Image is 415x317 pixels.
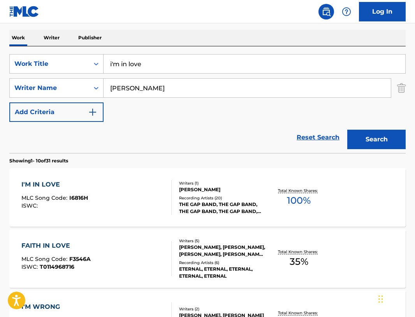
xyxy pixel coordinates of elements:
[278,310,320,316] p: Total Known Shares:
[179,260,266,266] div: Recording Artists ( 6 )
[322,7,331,16] img: search
[14,59,84,69] div: Work Title
[21,255,69,262] span: MLC Song Code :
[21,241,91,250] div: FAITH IN LOVE
[378,287,383,311] div: Drag
[76,30,104,46] p: Publisher
[9,157,68,164] p: Showing 1 - 10 of 31 results
[278,249,320,255] p: Total Known Shares:
[14,83,84,93] div: Writer Name
[21,180,88,189] div: I'M IN LOVE
[21,263,40,270] span: ISWC :
[179,306,266,312] div: Writers ( 2 )
[359,2,406,21] a: Log In
[290,255,308,269] span: 35 %
[88,107,97,117] img: 9d2ae6d4665cec9f34b9.svg
[21,302,88,312] div: I'M WRONG
[376,280,415,317] iframe: Chat Widget
[9,54,406,153] form: Search Form
[9,168,406,227] a: I'M IN LOVEMLC Song Code:I6816HISWC:Writers (1)[PERSON_NAME]Recording Artists (20)THE GAP BAND, T...
[21,194,69,201] span: MLC Song Code :
[397,78,406,98] img: Delete Criterion
[293,129,343,146] a: Reset Search
[69,194,88,201] span: I6816H
[179,244,266,258] div: [PERSON_NAME], [PERSON_NAME], [PERSON_NAME], [PERSON_NAME], [PERSON_NAME]
[9,102,104,122] button: Add Criteria
[179,186,266,193] div: [PERSON_NAME]
[339,4,354,19] div: Help
[21,202,40,209] span: ISWC :
[179,201,266,215] div: THE GAP BAND, THE GAP BAND, THE GAP BAND, THE GAP BAND, THE GAP BAND
[179,195,266,201] div: Recording Artists ( 20 )
[41,30,62,46] p: Writer
[287,194,311,208] span: 100 %
[179,238,266,244] div: Writers ( 5 )
[9,229,406,288] a: FAITH IN LOVEMLC Song Code:F3546AISWC:T0114968716Writers (5)[PERSON_NAME], [PERSON_NAME], [PERSON...
[69,255,91,262] span: F3546A
[40,263,74,270] span: T0114968716
[9,30,27,46] p: Work
[342,7,351,16] img: help
[9,6,39,17] img: MLC Logo
[278,188,320,194] p: Total Known Shares:
[318,4,334,19] a: Public Search
[179,180,266,186] div: Writers ( 1 )
[347,130,406,149] button: Search
[179,266,266,280] div: ETERNAL, ETERNAL, ETERNAL, ETERNAL, ETERNAL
